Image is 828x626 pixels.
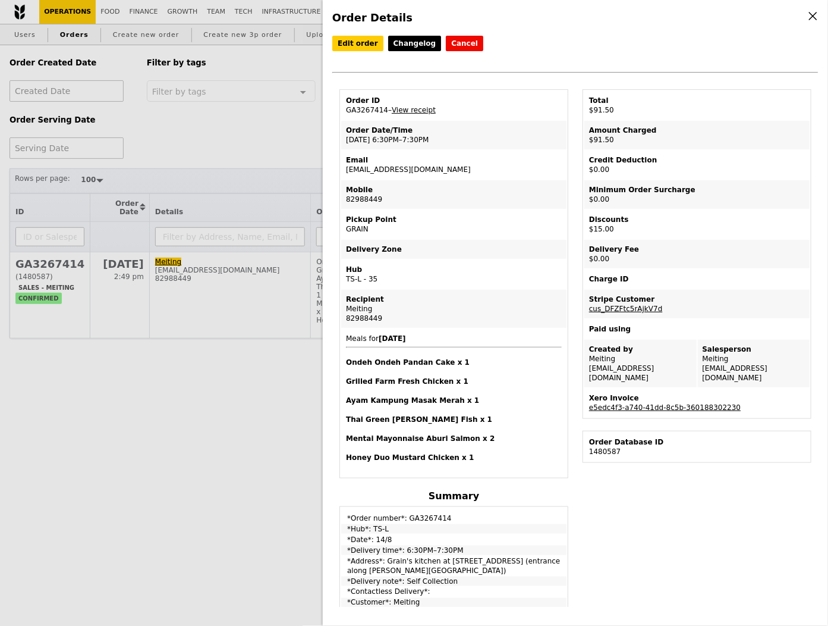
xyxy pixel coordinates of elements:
[341,587,566,597] td: *Contactless Delivery*:
[332,11,413,24] span: Order Details
[341,260,566,289] td: TS-L - 35
[346,155,562,165] div: Email
[589,345,692,354] div: Created by
[339,490,568,502] h4: Summary
[589,96,805,105] div: Total
[589,274,805,284] div: Charge ID
[341,556,566,575] td: *Address*: Grain's kitchen at [STREET_ADDRESS] (entrance along [PERSON_NAME][GEOGRAPHIC_DATA])
[589,403,741,412] a: e5edc4f3-a740-41dd-8c5b-360188302230
[346,334,562,462] span: Meals for
[341,535,566,544] td: *Date*: 14/8
[341,121,566,149] td: [DATE] 6:30PM–7:30PM
[332,36,383,51] a: Edit order
[589,155,805,165] div: Credit Deduction
[589,324,805,334] div: Paid using
[341,577,566,586] td: *Delivery note*: Self Collection
[589,305,663,313] a: cus_DFZFtc5rAjkV7d
[346,304,562,314] div: Meiting
[346,415,562,424] h4: Thai Green [PERSON_NAME] Fish x 1
[341,598,566,613] td: *Customer*: Meiting
[589,393,805,403] div: Xero Invoice
[346,295,562,304] div: Recipient
[584,91,810,120] td: $91.50
[703,345,805,354] div: Salesperson
[589,295,805,304] div: Stripe Customer
[341,210,566,239] td: GRAIN
[346,434,562,443] h4: Mentai Mayonnaise Aburi Salmon x 2
[584,240,810,268] td: $0.00
[584,433,810,461] td: 1480587
[346,245,562,254] div: Delivery Zone
[589,126,805,135] div: Amount Charged
[346,396,562,405] h4: Ayam Kampung Masak Merah x 1
[341,180,566,209] td: 82988449
[589,185,805,195] div: Minimum Order Surcharge
[346,453,562,462] h4: Honey Duo Mustard Chicken x 1
[589,215,805,224] div: Discounts
[589,437,805,447] div: Order Database ID
[346,377,562,386] h4: Grilled Farm Fresh Chicken x 1
[388,106,392,114] span: –
[341,508,566,523] td: *Order number*: GA3267414
[584,210,810,239] td: $15.00
[346,265,562,274] div: Hub
[584,121,810,149] td: $91.50
[346,185,562,195] div: Mobile
[346,126,562,135] div: Order Date/Time
[346,96,562,105] div: Order ID
[379,334,406,343] b: [DATE]
[584,180,810,209] td: $0.00
[589,245,805,254] div: Delivery Fee
[584,340,697,387] td: Meiting [EMAIL_ADDRESS][DOMAIN_NAME]
[346,215,562,224] div: Pickup Point
[341,524,566,534] td: *Hub*: TS-L
[346,314,562,323] div: 82988449
[392,106,436,114] a: View receipt
[341,91,566,120] td: GA3267414
[446,36,483,51] button: Cancel
[341,546,566,555] td: *Delivery time*: 6:30PM–7:30PM
[341,151,566,179] td: [EMAIL_ADDRESS][DOMAIN_NAME]
[388,36,442,51] a: Changelog
[584,151,810,179] td: $0.00
[346,358,562,367] h4: Ondeh Ondeh Pandan Cake x 1
[698,340,810,387] td: Meiting [EMAIL_ADDRESS][DOMAIN_NAME]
